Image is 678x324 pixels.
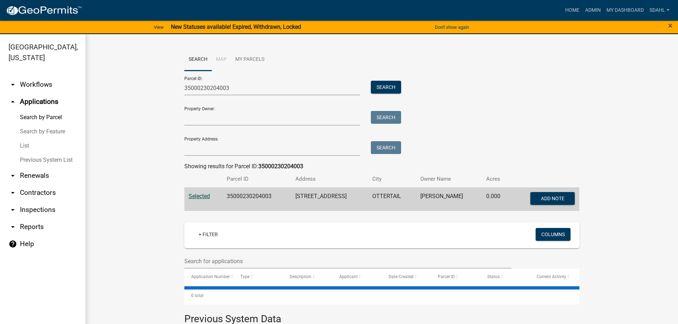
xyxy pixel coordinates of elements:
a: Admin [582,4,604,17]
div: Showing results for Parcel ID: [184,162,579,171]
input: Search for applications [184,254,512,269]
span: × [668,21,673,31]
i: arrow_drop_down [9,206,17,214]
span: Status [487,274,500,279]
button: Columns [536,228,571,241]
i: arrow_drop_down [9,171,17,180]
span: Current Activity [537,274,566,279]
button: Don't show again [432,21,472,33]
th: Address [291,171,368,187]
span: Application Number [191,274,230,279]
button: Search [371,81,401,94]
span: Applicant [339,274,358,279]
td: [PERSON_NAME] [416,187,482,211]
button: Close [668,21,673,30]
datatable-header-cell: Application Number [184,269,234,286]
strong: New Statuses available! Expired, Withdrawn, Locked [171,23,301,30]
i: arrow_drop_down [9,80,17,89]
td: [STREET_ADDRESS] [291,187,368,211]
button: Search [371,111,401,124]
a: My Dashboard [604,4,647,17]
button: Add Note [530,192,575,205]
datatable-header-cell: Type [233,269,283,286]
button: Search [371,141,401,154]
span: Type [240,274,249,279]
a: Home [562,4,582,17]
a: Selected [189,193,210,200]
i: arrow_drop_down [9,223,17,231]
span: Parcel ID [438,274,455,279]
datatable-header-cell: Current Activity [530,269,579,286]
div: 0 total [184,287,579,304]
td: 0.000 [482,187,511,211]
i: arrow_drop_up [9,97,17,106]
th: Acres [482,171,511,187]
a: Search [184,48,212,71]
datatable-header-cell: Date Created [382,269,431,286]
td: 35000230204003 [222,187,291,211]
i: arrow_drop_down [9,188,17,197]
datatable-header-cell: Parcel ID [431,269,480,286]
span: Description [290,274,311,279]
th: Owner Name [416,171,482,187]
td: OTTERTAIL [368,187,416,211]
datatable-header-cell: Applicant [332,269,382,286]
a: sdahl [647,4,672,17]
a: + Filter [193,228,224,241]
strong: 35000230204003 [258,163,303,170]
a: My Parcels [231,48,269,71]
span: Add Note [541,195,564,201]
datatable-header-cell: Status [480,269,530,286]
a: View [151,21,167,33]
th: City [368,171,416,187]
th: Parcel ID [222,171,291,187]
i: help [9,240,17,248]
datatable-header-cell: Description [283,269,332,286]
span: Date Created [389,274,414,279]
